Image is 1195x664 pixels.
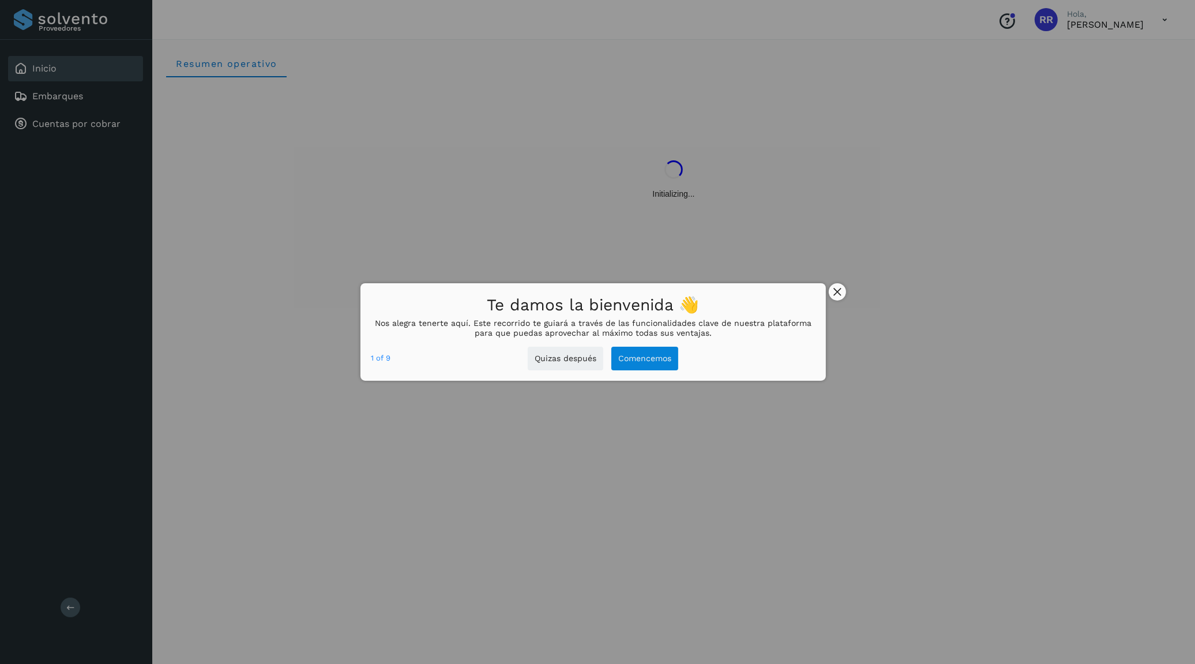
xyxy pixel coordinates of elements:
[371,292,816,318] h1: Te damos la bienvenida 👋
[371,352,390,365] div: 1 of 9
[371,352,390,365] div: step 1 of 9
[360,283,826,381] div: Te damos la bienvenida 👋Nos alegra tenerte aquí. Este recorrido te guiará a través de las funcion...
[829,283,846,301] button: close,
[371,318,816,338] p: Nos alegra tenerte aquí. Este recorrido te guiará a través de las funcionalidades clave de nuestr...
[528,347,603,370] button: Quizas después
[611,347,678,370] button: Comencemos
